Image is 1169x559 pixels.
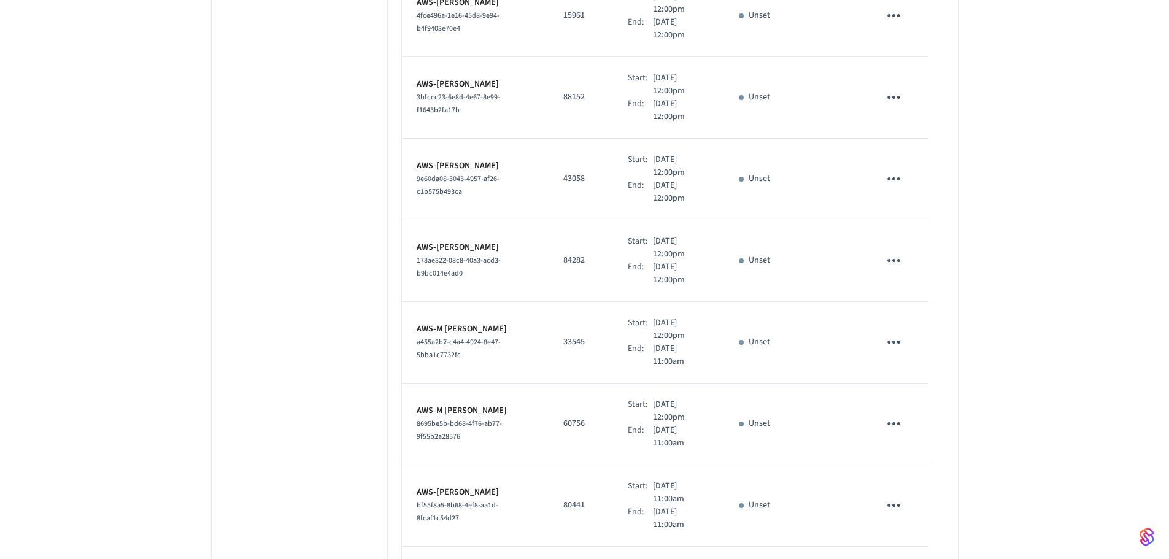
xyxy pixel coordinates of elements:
[563,91,598,104] p: 88152
[653,506,709,531] p: [DATE] 11:00am
[417,486,534,499] p: AWS-[PERSON_NAME]
[628,98,653,123] div: End:
[563,417,598,430] p: 60756
[749,499,770,512] p: Unset
[417,500,498,523] span: bf55f8a5-8b68-4ef8-aa1d-8fcaf1c54d27
[653,398,709,424] p: [DATE] 12:00pm
[417,174,500,197] span: 9e60da08-3043-4957-af26-c1b575b493ca
[417,78,534,91] p: AWS-[PERSON_NAME]
[563,9,598,22] p: 15961
[628,424,653,450] div: End:
[417,418,502,442] span: 8695be5b-bd68-4f76-ab77-9f55b2a28576
[628,317,653,342] div: Start:
[749,91,770,104] p: Unset
[653,16,709,42] p: [DATE] 12:00pm
[1140,527,1154,547] img: SeamLogoGradient.69752ec5.svg
[653,153,709,179] p: [DATE] 12:00pm
[628,506,653,531] div: End:
[653,317,709,342] p: [DATE] 12:00pm
[653,98,709,123] p: [DATE] 12:00pm
[749,9,770,22] p: Unset
[563,254,598,267] p: 84282
[749,336,770,349] p: Unset
[749,254,770,267] p: Unset
[417,337,501,360] span: a455a2b7-c4a4-4924-8e47-5bba1c7732fc
[417,160,534,172] p: AWS-[PERSON_NAME]
[628,72,653,98] div: Start:
[628,179,653,205] div: End:
[653,480,709,506] p: [DATE] 11:00am
[417,255,501,279] span: 178ae322-08c8-40a3-acd3-b9bc014e4ad0
[563,172,598,185] p: 43058
[628,342,653,368] div: End:
[563,499,598,512] p: 80441
[653,261,709,287] p: [DATE] 12:00pm
[653,424,709,450] p: [DATE] 11:00am
[628,398,653,424] div: Start:
[653,235,709,261] p: [DATE] 12:00pm
[653,179,709,205] p: [DATE] 12:00pm
[628,153,653,179] div: Start:
[417,404,534,417] p: AWS-M [PERSON_NAME]
[563,336,598,349] p: 33545
[628,261,653,287] div: End:
[628,235,653,261] div: Start:
[417,241,534,254] p: AWS-[PERSON_NAME]
[653,72,709,98] p: [DATE] 12:00pm
[417,92,500,115] span: 3bfccc23-6e8d-4e67-8e99-f1643b2fa17b
[417,323,534,336] p: AWS-M [PERSON_NAME]
[417,10,500,34] span: 4fce496a-1e16-45d8-9e94-b4f9403e70e4
[653,342,709,368] p: [DATE] 11:00am
[749,172,770,185] p: Unset
[628,480,653,506] div: Start:
[749,417,770,430] p: Unset
[628,16,653,42] div: End:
